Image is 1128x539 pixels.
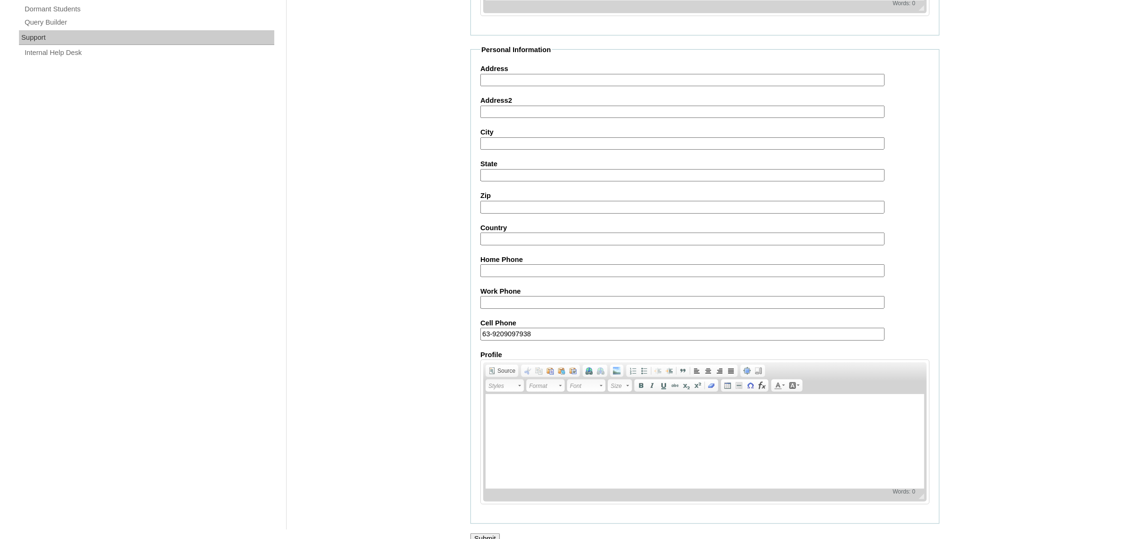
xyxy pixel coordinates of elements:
[741,366,753,376] a: Maximize
[480,127,929,137] label: City
[19,30,274,45] div: Support
[568,366,579,376] a: Paste from Word
[570,380,598,392] span: Font
[24,17,274,28] a: Query Builder
[529,380,558,392] span: Format
[480,318,929,328] label: Cell Phone
[891,488,917,495] span: Words: 0
[627,366,639,376] a: Insert/Remove Numbered List
[611,380,625,392] span: Size
[706,380,717,391] a: Remove Format
[611,366,623,376] a: Add Image
[487,366,517,376] a: Source
[722,380,733,391] a: Table
[787,380,802,391] a: Background Color
[745,380,756,391] a: Insert Special Character
[608,379,632,392] a: Size
[480,350,929,360] label: Profile
[891,488,917,495] div: Statistics
[714,366,725,376] a: Align Right
[480,191,929,201] label: Zip
[488,380,517,392] span: Styles
[486,379,524,392] a: Styles
[703,366,714,376] a: Center
[526,379,565,392] a: Format
[480,287,929,296] label: Work Phone
[480,255,929,265] label: Home Phone
[480,96,929,106] label: Address2
[24,3,274,15] a: Dormant Students
[24,47,274,59] a: Internal Help Desk
[584,366,595,376] a: Link
[664,366,675,376] a: Increase Indent
[556,366,568,376] a: Paste as plain text
[652,366,664,376] a: Decrease Indent
[496,367,515,375] span: Source
[567,379,605,392] a: Font
[753,366,764,376] a: Show Blocks
[480,223,929,233] label: Country
[692,380,704,391] a: Superscript
[658,380,669,391] a: Underline
[595,366,606,376] a: Unlink
[480,45,552,55] legend: Personal Information
[639,366,650,376] a: Insert/Remove Bulleted List
[691,366,703,376] a: Align Left
[913,494,924,499] span: Resize
[647,380,658,391] a: Italic
[677,366,689,376] a: Block Quote
[635,380,647,391] a: Bold
[480,159,929,169] label: State
[772,380,787,391] a: Text Color
[545,366,556,376] a: Paste
[756,380,767,391] a: Insert Equation
[669,380,681,391] a: Strike Through
[733,380,745,391] a: Insert Horizontal Line
[725,366,737,376] a: Justify
[486,394,924,489] iframe: Rich Text Editor, AboutMe
[480,64,929,74] label: Address
[681,380,692,391] a: Subscript
[522,366,533,376] a: Cut
[913,5,924,11] span: Resize
[533,366,545,376] a: Copy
